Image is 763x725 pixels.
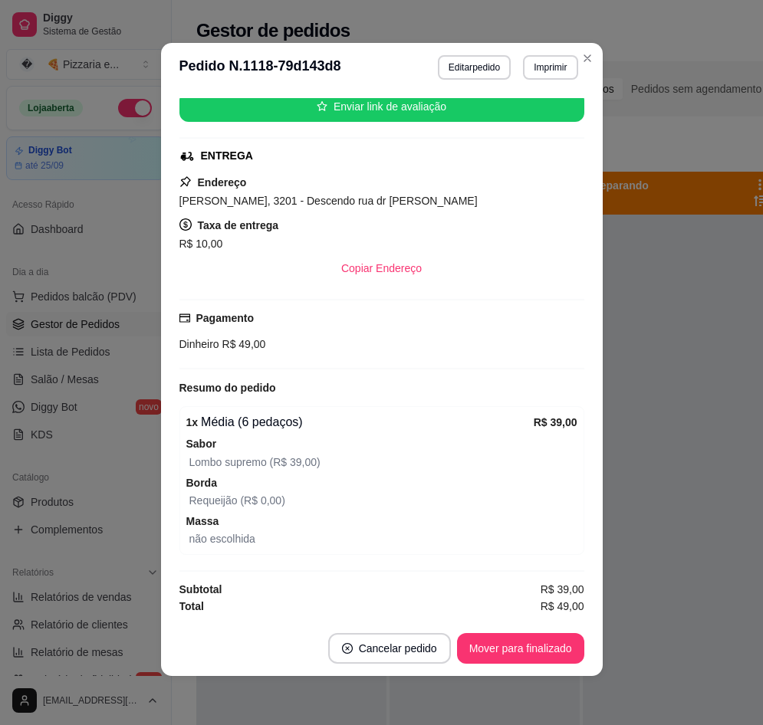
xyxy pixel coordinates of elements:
span: dollar [179,218,192,231]
strong: Sabor [186,438,217,450]
span: (R$ 39,00) [267,456,321,468]
span: close-circle [342,643,353,654]
strong: 1 x [186,416,199,428]
strong: Pagamento [196,312,254,324]
span: pushpin [179,176,192,188]
button: Imprimir [523,55,577,80]
h3: Pedido N. 1118-79d143d8 [179,55,341,80]
button: Editarpedido [438,55,511,80]
button: close-circleCancelar pedido [328,633,451,664]
strong: Endereço [198,176,247,189]
strong: Taxa de entrega [198,219,279,231]
strong: Total [179,600,204,612]
span: R$ 49,00 [219,338,266,350]
strong: Borda [186,477,217,489]
div: Média (6 pedaços) [186,413,534,431]
strong: Resumo do pedido [179,382,276,394]
strong: R$ 39,00 [534,416,577,428]
button: Mover para finalizado [457,633,584,664]
span: Lombo supremo [189,456,267,468]
span: [PERSON_NAME], 3201 - Descendo rua dr [PERSON_NAME] [179,195,478,207]
span: Requeijão [189,494,238,507]
span: R$ 39,00 [541,581,584,598]
span: R$ 10,00 [179,238,223,250]
strong: Massa [186,515,219,527]
div: ENTREGA [201,148,253,164]
button: starEnviar link de avaliação [179,91,584,122]
button: Copiar Endereço [329,253,434,284]
button: Close [575,46,600,71]
span: R$ 49,00 [541,598,584,615]
span: (R$ 0,00) [238,494,285,507]
span: star [317,101,327,112]
strong: Subtotal [179,583,222,595]
span: credit-card [179,313,190,323]
span: não escolhida [189,533,255,545]
span: Dinheiro [179,338,219,350]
